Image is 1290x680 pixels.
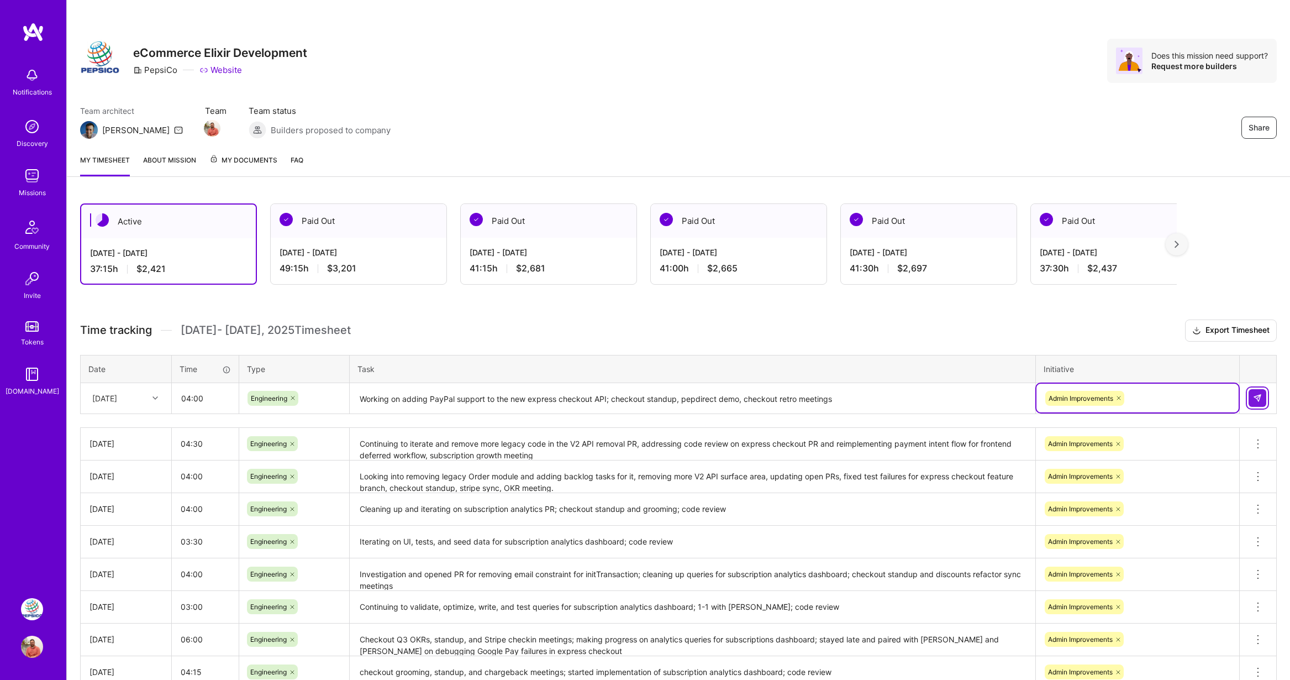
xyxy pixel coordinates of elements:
div: Paid Out [1031,204,1207,238]
th: Type [239,355,350,383]
div: 41:15 h [470,263,628,274]
img: teamwork [21,165,43,187]
span: Admin Improvements [1048,570,1113,578]
div: [DATE] - [DATE] [90,247,247,259]
div: Does this mission need support? [1151,50,1268,61]
div: Tokens [21,336,44,348]
th: Task [350,355,1036,383]
a: FAQ [291,154,303,176]
img: guide book [21,363,43,385]
img: Team Member Avatar [204,120,220,137]
div: [DATE] - [DATE] [280,247,438,258]
span: Admin Improvements [1048,440,1113,448]
span: Admin Improvements [1048,537,1113,546]
img: Paid Out [1040,213,1053,226]
input: HH:MM [172,625,239,654]
a: My timesheet [80,154,130,176]
div: Paid Out [271,204,446,238]
span: Engineering [250,537,287,546]
img: User Avatar [21,636,43,658]
textarea: Continuing to iterate and remove more legacy code in the V2 API removal PR, addressing code revie... [351,429,1034,459]
div: [DATE] [89,470,162,482]
span: Engineering [250,635,287,644]
img: Company Logo [80,39,120,79]
textarea: Checkout Q3 OKRs, standup, and Stripe checkin meetings; making progress on analytics queries for ... [351,625,1034,655]
input: HH:MM [172,384,238,413]
span: Team architect [80,105,183,117]
span: Share [1249,122,1270,133]
input: HH:MM [172,429,239,458]
div: Invite [24,290,41,301]
div: [DATE] [92,393,117,404]
img: Paid Out [470,213,483,226]
div: Missions [19,187,46,198]
div: [PERSON_NAME] [102,124,170,136]
div: 41:00 h [660,263,818,274]
span: My Documents [209,154,277,166]
img: Submit [1253,394,1262,402]
textarea: Investigation and opened PR for removing email constraint for initTransaction; cleaning up querie... [351,559,1034,590]
span: $2,665 [707,263,738,274]
span: $2,681 [516,263,545,274]
div: [DATE] [89,536,162,547]
div: 41:30 h [850,263,1008,274]
span: Engineering [251,394,287,402]
span: Admin Improvements [1048,603,1113,611]
input: HH:MM [172,559,239,589]
span: Time tracking [80,323,152,337]
img: Paid Out [850,213,863,226]
img: Team Architect [80,121,98,139]
textarea: Looking into removing legacy Order module and adding backlog tasks for it, removing more V2 API s... [351,462,1034,492]
input: HH:MM [172,494,239,524]
button: Export Timesheet [1185,320,1277,342]
span: Admin Improvements [1048,668,1113,676]
div: [DOMAIN_NAME] [6,385,59,397]
span: Engineering [250,668,287,676]
div: Paid Out [651,204,826,238]
i: icon CompanyGray [133,66,142,75]
span: Engineering [250,603,287,611]
div: [DATE] - [DATE] [660,247,818,258]
img: right [1175,240,1179,248]
span: Builders proposed to company [271,124,391,136]
img: Paid Out [660,213,673,226]
div: 37:15 h [90,263,247,275]
img: bell [21,64,43,86]
img: discovery [21,116,43,138]
div: Notifications [13,86,52,98]
div: null [1249,389,1267,407]
div: [DATE] [89,666,162,678]
a: Website [199,64,242,76]
i: icon Mail [174,125,183,134]
div: [DATE] [89,634,162,645]
input: HH:MM [172,462,239,491]
img: Invite [21,268,43,290]
input: HH:MM [172,592,239,621]
div: [DATE] [89,438,162,449]
img: PepsiCo: eCommerce Elixir Development [21,598,43,620]
span: $2,697 [897,263,927,274]
div: [DATE] - [DATE] [470,247,628,258]
span: $2,437 [1087,263,1117,274]
button: Share [1241,117,1277,139]
span: Admin Improvements [1048,472,1113,480]
a: PepsiCo: eCommerce Elixir Development [18,598,46,620]
div: Discovery [17,138,48,149]
img: Builders proposed to company [249,121,266,139]
span: Engineering [250,570,287,578]
span: Engineering [250,440,287,448]
i: icon Download [1192,325,1201,337]
span: Engineering [250,472,287,480]
input: HH:MM [172,527,239,556]
a: User Avatar [18,636,46,658]
div: Time [180,363,231,375]
th: Date [81,355,172,383]
a: Team Member Avatar [205,119,219,138]
a: About Mission [143,154,196,176]
div: [DATE] - [DATE] [1040,247,1198,258]
img: Paid Out [280,213,293,226]
div: Initiative [1044,363,1231,375]
span: $3,201 [327,263,356,274]
h3: eCommerce Elixir Development [133,46,307,60]
span: [DATE] - [DATE] , 2025 Timesheet [181,323,351,337]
